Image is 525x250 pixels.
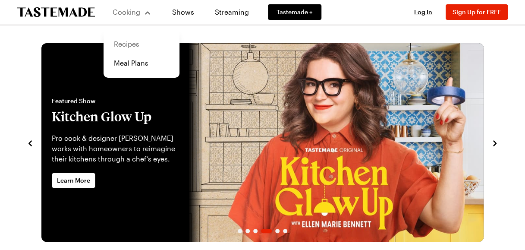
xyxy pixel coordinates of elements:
[52,97,179,105] span: Featured Show
[446,4,508,20] button: Sign Up for FREE
[268,4,321,20] a: Tastemade +
[104,29,179,78] div: Cooking
[52,173,95,188] a: Learn More
[52,133,179,164] p: Pro cook & designer [PERSON_NAME] works with homeowners to reimagine their kitchens through a che...
[490,137,499,148] button: navigate to next item
[41,43,484,242] div: 4 / 6
[275,229,280,233] span: Go to slide 5
[238,229,242,233] span: Go to slide 1
[109,35,174,54] a: Recipes
[26,137,35,148] button: navigate to previous item
[277,8,313,16] span: Tastemade +
[253,229,258,233] span: Go to slide 3
[283,229,287,233] span: Go to slide 6
[453,8,501,16] span: Sign Up for FREE
[113,8,140,16] span: Cooking
[17,7,95,17] a: To Tastemade Home Page
[261,229,272,233] span: Go to slide 4
[112,2,151,22] button: Cooking
[245,229,250,233] span: Go to slide 2
[57,176,90,185] span: Learn More
[414,8,432,16] span: Log In
[52,109,179,124] h2: Kitchen Glow Up
[109,54,174,73] a: Meal Plans
[406,8,440,16] button: Log In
